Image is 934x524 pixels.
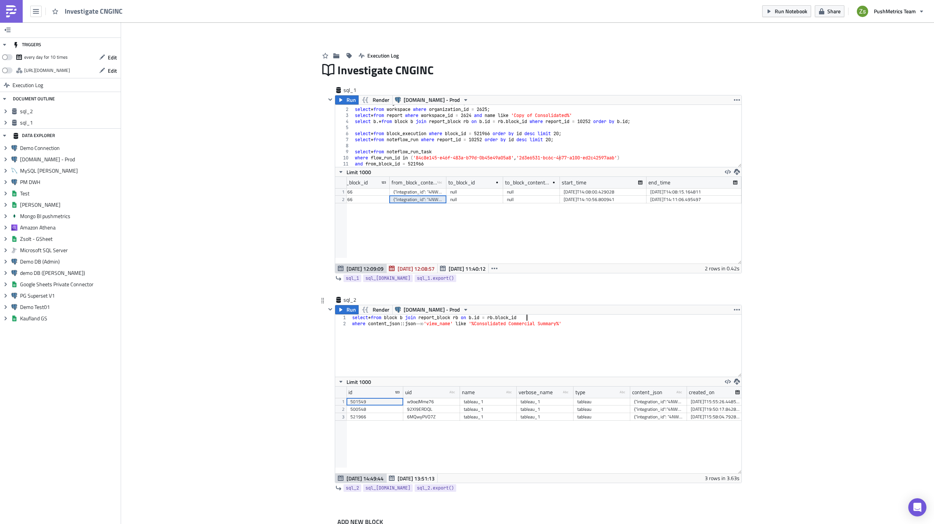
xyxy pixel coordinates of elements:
div: tableau_1 [464,405,513,413]
div: 6 [335,131,353,137]
span: Limit 1000 [347,168,371,176]
img: PushMetrics [5,5,17,17]
span: Microsoft SQL Server [20,247,119,254]
div: 4 [335,119,353,125]
span: MySQL [PERSON_NAME] [20,167,119,174]
span: [DOMAIN_NAME] - Prod [404,95,460,104]
span: [DATE] 13:51:13 [398,474,435,482]
span: sql_2.export() [417,484,454,492]
button: Run [335,305,359,314]
div: null [450,188,499,196]
div: 521966 [350,413,399,421]
button: Limit 1000 [335,377,374,386]
div: null [507,188,556,196]
div: uid [405,387,412,398]
div: {"integration_id":"4NWDva26zw","workbook_id":"faa27fde-fc5b-4789-8fc7-ba43b3f90473","view_id":"38... [634,398,683,405]
span: PG Superset V1 [20,292,119,299]
div: 1 [335,315,351,321]
div: {"integration_id": "4NWDva26zw", "workbook_id": "faa27fde-fc5b-4789-8fc7-ba43b3f90473", "view_id"... [393,188,443,196]
div: tableau_1 [464,413,513,421]
div: 7 [335,137,353,143]
span: Test [20,190,119,197]
div: 3 [335,112,353,119]
span: sql_[DOMAIN_NAME] [365,274,410,282]
div: id [348,387,352,398]
button: Hide content [326,305,335,314]
span: Run [347,305,356,314]
div: 2 [335,106,353,112]
span: [PERSON_NAME] [20,201,119,208]
div: 2 [335,321,351,327]
div: Open Intercom Messenger [908,498,926,516]
div: 521966 [337,196,386,203]
button: [DOMAIN_NAME] - Prod [392,305,471,314]
span: [DATE] 12:08:57 [398,265,435,273]
span: Amazon Athena [20,224,119,231]
a: sql_2 [343,484,361,492]
button: PushMetrics Team [852,3,928,20]
button: [DATE] 11:40:12 [437,264,489,273]
span: Limit 1000 [347,378,371,386]
div: content_json [632,387,662,398]
span: Execution Log [367,51,399,59]
button: Edit [95,65,121,76]
div: 10 [335,155,353,161]
span: PM DWH [20,179,119,186]
div: created_on [689,387,715,398]
div: tableau [577,398,626,405]
button: Edit [95,51,121,63]
div: from_block_content_json [392,177,437,188]
span: Mongo BI pushmetrics [20,213,119,220]
span: sql_2 [343,296,374,304]
span: Kaufland GS [20,315,119,322]
div: DOCUMENT OUTLINE [13,92,55,106]
div: [DATE]T14:08:00.429028 [564,188,643,196]
span: Investigate CNGINC [65,6,123,16]
span: Demo Test01 [20,304,119,310]
span: sql_[DOMAIN_NAME] [365,484,410,492]
span: sql_1.export() [417,274,454,282]
button: Share [815,5,844,17]
div: [DATE]T14:11:06.495497 [650,196,738,203]
div: 11 [335,161,353,167]
div: null [450,196,499,203]
div: 2 rows in 0.42s [705,264,740,273]
div: {"integration_id":"4NWDva26zw","workbook_id":"faa27fde-fc5b-4789-8fc7-ba43b3f90473","view_id":"38... [634,405,683,413]
a: sql_2.export() [415,484,456,492]
div: [DATE]T19:50:17.842868 [691,405,740,413]
span: [DATE] 14:49:44 [347,474,384,482]
button: [DATE] 14:49:44 [335,474,387,483]
div: to_block_content_json [505,177,552,188]
button: [DATE] 12:08:57 [386,264,438,273]
span: Google Sheets Private Connector [20,281,119,288]
button: Hide content [326,95,335,104]
div: DATA EXPLORER [13,129,55,142]
div: 500548 [350,405,399,413]
div: from_block_id [335,177,368,188]
span: Demo DB (Admin) [20,258,119,265]
div: 8 [335,143,353,149]
span: sql_2 [20,108,119,115]
button: Run Notebook [762,5,811,17]
div: TRIGGERS [13,38,41,51]
span: [DATE] 11:40:12 [449,265,486,273]
div: [DATE]T15:55:26.448586 [691,398,740,405]
span: Share [827,7,841,15]
div: tableau_1 [464,398,513,405]
span: [DATE] 12:09:09 [347,265,384,273]
div: [DATE]T15:58:04.792877 [691,413,740,421]
span: demo DB ([PERSON_NAME]) [20,270,119,276]
span: Run Notebook [775,7,807,15]
div: verbose_name [519,387,553,398]
div: tableau_1 [521,398,570,405]
div: 92Xl9ERDQL [407,405,456,413]
div: name [462,387,475,398]
button: Render [358,95,393,104]
div: type [575,387,585,398]
div: 5 [335,125,353,131]
span: Render [373,305,389,314]
a: sql_1 [343,274,361,282]
span: Execution Log [12,78,43,92]
button: Render [358,305,393,314]
div: every day for 10 times [24,51,68,63]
